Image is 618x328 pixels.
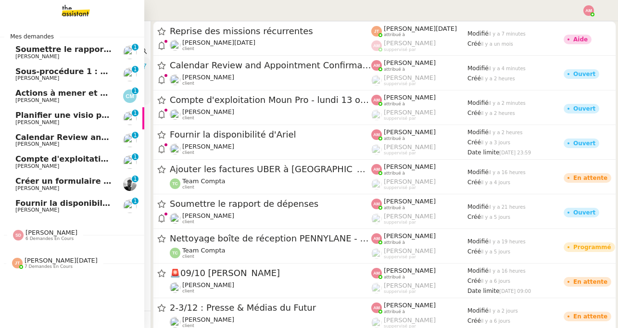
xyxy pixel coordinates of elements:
app-user-label: suppervisé par [371,247,467,260]
app-user-label: attribué à [371,232,467,245]
span: Compte d'exploitation Moun Pro - lundi 13 octobre 2025 [15,154,259,164]
span: il y a 16 heures [489,170,526,175]
span: [PERSON_NAME] [384,198,436,205]
span: il y a 3 jours [481,140,510,145]
span: il y a 2 heures [481,76,515,81]
span: Fournir la disponibilité d'Ariel [15,199,145,208]
img: users%2FoFdbodQ3TgNoWt9kP3GXAs5oaCq1%2Favatar%2Fprofile-pic.png [371,317,382,328]
span: [PERSON_NAME] [384,282,436,289]
span: [PERSON_NAME] [384,163,436,170]
span: client [182,219,194,225]
img: svg [170,178,180,189]
span: Soumettre le rapport de dépenses [170,200,371,208]
span: attribué à [384,136,405,141]
app-user-detailed-label: client [170,39,371,51]
span: attribué à [384,171,405,176]
img: users%2FoFdbodQ3TgNoWt9kP3GXAs5oaCq1%2Favatar%2Fprofile-pic.png [371,214,382,224]
span: Créé [467,214,481,220]
span: client [182,185,194,190]
span: attribué à [384,240,405,245]
span: suppervisé par [384,81,416,87]
img: users%2FoFdbodQ3TgNoWt9kP3GXAs5oaCq1%2Favatar%2Fprofile-pic.png [371,110,382,120]
img: users%2F0TMIO3UgPpYsHzR7ZQekS0gqt9H3%2Favatar%2Ff436be4b-4b77-4ee2-9632-3ac8e0c8a5f0 [170,213,180,224]
img: users%2FoFdbodQ3TgNoWt9kP3GXAs5oaCq1%2Favatar%2Fprofile-pic.png [371,283,382,293]
nz-badge-sup: 1 [132,153,139,160]
span: [PERSON_NAME] [384,74,436,81]
span: [DATE] 09:00 [499,289,531,294]
span: [PERSON_NAME][DATE] [182,39,255,46]
span: il y a 16 heures [489,268,526,274]
span: Team Compta [182,247,226,254]
img: svg [170,248,180,258]
span: il y a 2 heures [481,111,515,116]
div: Ouvert [573,106,595,112]
app-user-label: attribué à [371,267,467,279]
app-user-detailed-label: client [170,143,371,155]
span: Modifié [467,203,489,210]
span: attribué à [384,67,405,72]
span: il y a 2 heures [489,130,523,135]
span: Modifié [467,100,489,106]
span: Modifié [467,65,489,72]
span: il y a 2 jours [489,308,518,314]
app-user-label: attribué à [371,163,467,176]
span: [PERSON_NAME] [384,316,436,324]
p: 1 [133,198,137,206]
span: il y a 2 minutes [489,101,526,106]
span: Créé [467,317,481,324]
img: users%2FYpHCMxs0fyev2wOt2XOQMyMzL3F3%2Favatar%2Fb1d7cab4-399e-487a-a9b0-3b1e57580435 [123,200,137,213]
img: users%2FoFdbodQ3TgNoWt9kP3GXAs5oaCq1%2Favatar%2Fprofile-pic.png [371,179,382,189]
span: [PERSON_NAME] [15,141,59,147]
span: suppervisé par [384,254,416,260]
span: [PERSON_NAME] [384,302,436,309]
span: [PERSON_NAME] [182,74,234,81]
span: [PERSON_NAME] [384,232,436,240]
span: [PERSON_NAME] [384,128,436,136]
img: svg [371,40,382,51]
nz-badge-sup: 1 [132,198,139,204]
span: suppervisé par [384,151,416,156]
span: [PERSON_NAME][DATE] [25,257,98,264]
app-user-label: attribué à [371,198,467,210]
img: users%2FZQQIdhcXkybkhSUIYGy0uz77SOL2%2Favatar%2F1738315307335.jpeg [123,68,137,81]
span: 🚨 [170,268,180,278]
span: il y a 5 jours [481,214,510,220]
img: users%2FYpHCMxs0fyev2wOt2XOQMyMzL3F3%2Favatar%2Fb1d7cab4-399e-487a-a9b0-3b1e57580435 [170,75,180,85]
span: Calendar Review and Appointment Confirmation - 13 octobre 2025 [15,133,304,142]
p: 1 [133,44,137,52]
span: Modifié [467,169,489,176]
img: svg [371,60,382,71]
span: il y a 21 heures [489,204,526,210]
span: [PERSON_NAME] [182,108,234,115]
img: users%2FYpHCMxs0fyev2wOt2XOQMyMzL3F3%2Favatar%2Fb1d7cab4-399e-487a-a9b0-3b1e57580435 [170,144,180,154]
span: il y a 5 jours [481,249,510,254]
p: 1 [133,153,137,162]
span: [PERSON_NAME] [182,281,234,289]
app-user-detailed-label: client [170,247,371,259]
span: Reprise des missions récurrentes [170,27,371,36]
img: users%2F0TMIO3UgPpYsHzR7ZQekS0gqt9H3%2Favatar%2Ff436be4b-4b77-4ee2-9632-3ac8e0c8a5f0 [123,46,137,59]
span: attribué à [384,101,405,107]
img: svg [583,5,594,16]
app-user-detailed-label: client [170,108,371,121]
span: Date limite [467,149,499,156]
nz-badge-sup: 1 [132,44,139,50]
span: Team Compta [182,177,226,185]
app-user-detailed-label: client [170,177,371,190]
img: svg [371,199,382,209]
img: svg [12,258,23,268]
img: svg [371,233,382,244]
span: [PERSON_NAME] [384,267,436,274]
img: users%2FoFdbodQ3TgNoWt9kP3GXAs5oaCq1%2Favatar%2Fprofile-pic.png [371,144,382,155]
img: svg [123,89,137,103]
span: [PERSON_NAME] [384,59,436,66]
app-user-label: suppervisé par [371,213,467,225]
span: 7 demandes en cours [25,264,73,269]
span: [PERSON_NAME] [182,212,234,219]
span: client [182,46,194,51]
nz-badge-sup: 1 [132,132,139,139]
span: [PERSON_NAME] [384,143,436,151]
span: il y a 4 minutes [489,66,526,71]
app-user-label: suppervisé par [371,282,467,294]
span: il y a 7 minutes [489,31,526,37]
